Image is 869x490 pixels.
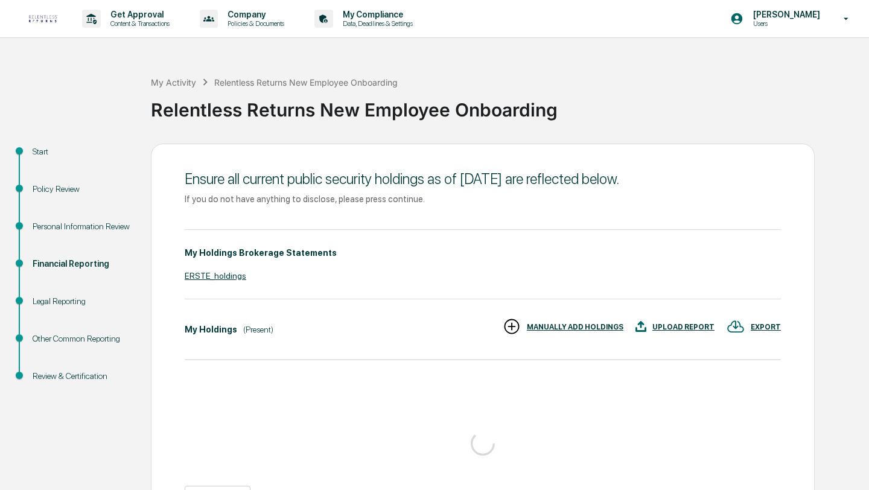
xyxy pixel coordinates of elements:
div: Legal Reporting [33,295,132,308]
div: My Activity [151,77,196,87]
div: My Holdings [185,325,237,334]
img: UPLOAD REPORT [635,317,646,336]
p: Company [218,10,290,19]
p: My Compliance [333,10,419,19]
p: [PERSON_NAME] [743,10,826,19]
div: Other Common Reporting [33,332,132,345]
img: logo [29,15,58,22]
div: Relentless Returns New Employee Onboarding [214,77,398,87]
div: MANUALLY ADD HOLDINGS [527,323,623,331]
p: Get Approval [101,10,176,19]
div: Start [33,145,132,158]
div: (Present) [243,325,273,334]
p: Content & Transactions [101,19,176,28]
div: If you do not have anything to disclose, please press continue. [185,194,781,204]
div: Financial Reporting [33,258,132,270]
div: Policy Review [33,183,132,196]
div: Relentless Returns New Employee Onboarding [151,89,863,121]
div: ERSTE_holdings [185,271,781,281]
p: Data, Deadlines & Settings [333,19,419,28]
div: Review & Certification [33,370,132,383]
div: EXPORT [751,323,781,331]
img: MANUALLY ADD HOLDINGS [503,317,521,336]
div: Ensure all current public security holdings as of [DATE] are reflected below. [185,170,781,188]
p: Users [743,19,826,28]
div: My Holdings Brokerage Statements [185,248,337,258]
img: EXPORT [727,317,745,336]
div: Personal Information Review [33,220,132,233]
div: UPLOAD REPORT [652,323,715,331]
p: Policies & Documents [218,19,290,28]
